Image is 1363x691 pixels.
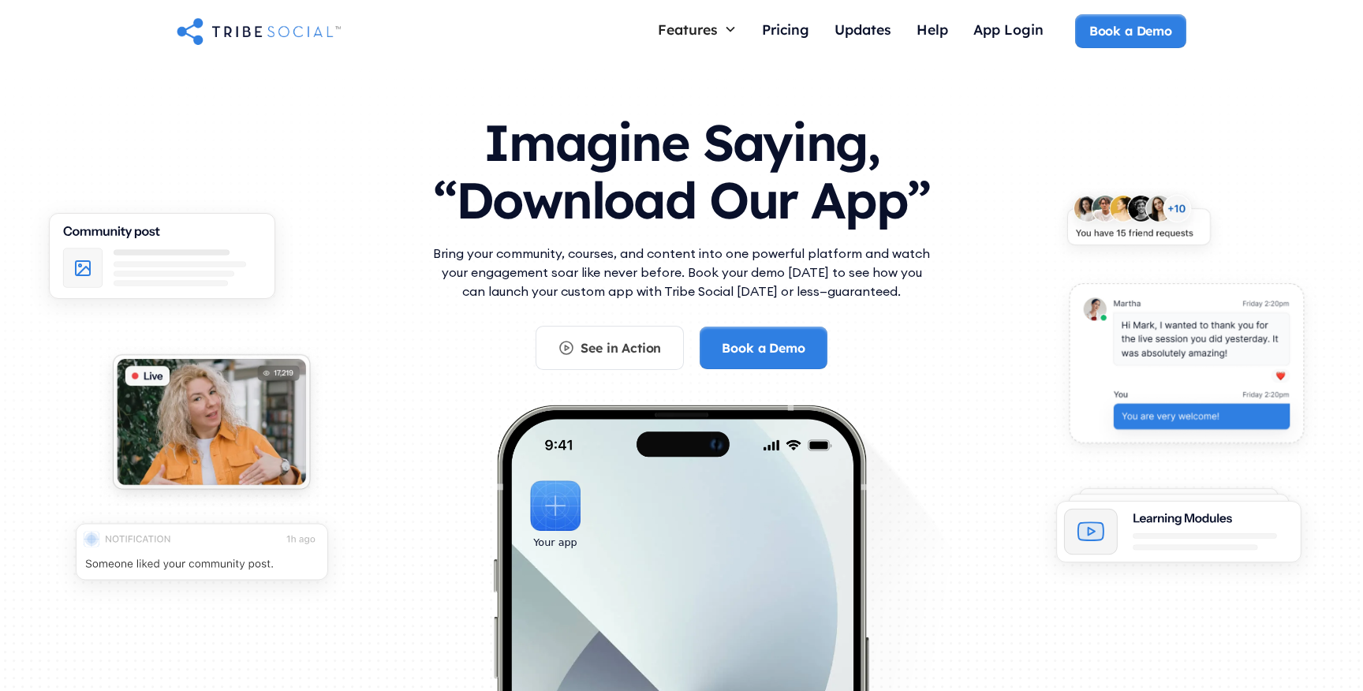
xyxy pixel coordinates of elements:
a: Pricing [749,14,822,48]
h1: Imagine Saying, “Download Our App” [429,98,934,237]
div: Updates [835,21,891,38]
img: An illustration of chat [1050,270,1323,467]
div: Pricing [762,21,809,38]
a: Updates [822,14,904,48]
img: An illustration of Live video [95,342,327,511]
img: An illustration of New friends requests [1050,182,1227,267]
div: App Login [973,21,1044,38]
a: Help [904,14,961,48]
a: App Login [961,14,1056,48]
a: Book a Demo [1075,14,1186,47]
div: Features [658,21,718,38]
div: See in Action [581,339,661,357]
a: Book a Demo [700,327,827,369]
a: home [177,15,341,47]
img: An illustration of Learning Modules [1036,476,1322,588]
img: An illustration of Community Feed [28,198,297,326]
img: An illustration of push notification [54,508,349,607]
div: Your app [533,534,577,551]
div: Features [645,14,749,44]
a: See in Action [536,326,684,370]
p: Bring your community, courses, and content into one powerful platform and watch your engagement s... [429,244,934,301]
div: Help [917,21,948,38]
